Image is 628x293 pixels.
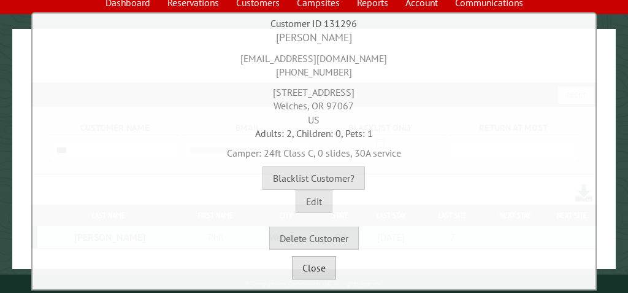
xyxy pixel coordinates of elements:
div: Customer ID 131296 [36,17,592,30]
button: Edit [296,190,332,213]
button: Delete Customer [269,227,359,250]
div: Adults: 2, Children: 0, Pets: 1 [36,127,592,140]
div: [EMAIL_ADDRESS][DOMAIN_NAME] [PHONE_NUMBER] [36,45,592,79]
div: [PERSON_NAME] [36,30,592,45]
button: Close [292,256,336,279]
div: Camper: 24ft Class C, 0 slides, 30A service [36,140,592,160]
button: Blacklist Customer? [262,166,365,190]
div: [STREET_ADDRESS] Welches, OR 97067 US [36,79,592,127]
